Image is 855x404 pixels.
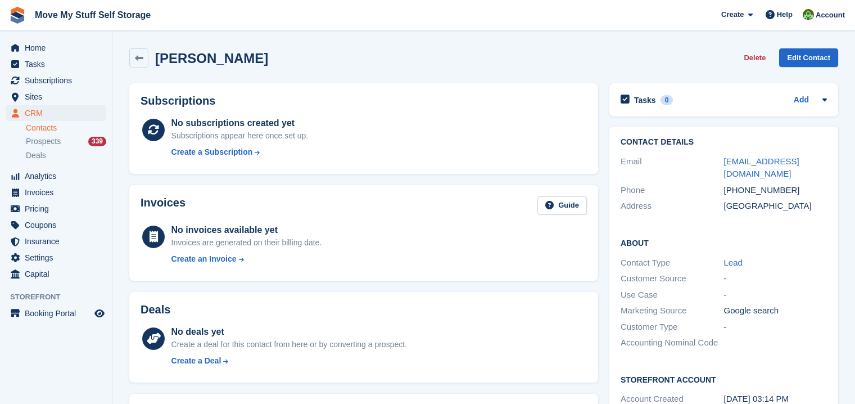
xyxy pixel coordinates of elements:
[25,105,92,121] span: CRM
[6,185,106,200] a: menu
[6,89,106,105] a: menu
[171,355,221,367] div: Create a Deal
[141,95,587,107] h2: Subscriptions
[26,136,61,147] span: Prospects
[6,217,106,233] a: menu
[171,237,322,249] div: Invoices are generated on their billing date.
[724,184,827,197] div: [PHONE_NUMBER]
[721,9,744,20] span: Create
[621,155,724,181] div: Email
[6,250,106,266] a: menu
[25,234,92,249] span: Insurance
[155,51,268,66] h2: [PERSON_NAME]
[26,123,106,133] a: Contacts
[171,146,309,158] a: Create a Subscription
[10,291,112,303] span: Storefront
[171,116,309,130] div: No subscriptions created yet
[621,374,827,385] h2: Storefront Account
[739,48,770,67] button: Delete
[634,95,656,105] h2: Tasks
[621,321,724,334] div: Customer Type
[537,196,587,215] a: Guide
[777,9,793,20] span: Help
[816,10,845,21] span: Account
[25,217,92,233] span: Coupons
[25,185,92,200] span: Invoices
[171,325,407,339] div: No deals yet
[25,89,92,105] span: Sites
[141,303,170,316] h2: Deals
[6,306,106,321] a: menu
[724,304,827,317] div: Google search
[171,253,237,265] div: Create an Invoice
[621,336,724,349] div: Accounting Nominal Code
[661,95,673,105] div: 0
[6,105,106,121] a: menu
[171,355,407,367] a: Create a Deal
[621,138,827,147] h2: Contact Details
[25,73,92,88] span: Subscriptions
[724,200,827,213] div: [GEOGRAPHIC_DATA]
[25,168,92,184] span: Analytics
[621,200,724,213] div: Address
[25,306,92,321] span: Booking Portal
[779,48,838,67] a: Edit Contact
[621,237,827,248] h2: About
[6,168,106,184] a: menu
[171,130,309,142] div: Subscriptions appear here once set up.
[171,253,322,265] a: Create an Invoice
[621,272,724,285] div: Customer Source
[30,6,155,24] a: Move My Stuff Self Storage
[9,7,26,24] img: stora-icon-8386f47178a22dfd0bd8f6a31ec36ba5ce8667c1dd55bd0f319d3a0aa187defe.svg
[724,258,743,267] a: Lead
[141,196,186,215] h2: Invoices
[25,250,92,266] span: Settings
[26,136,106,147] a: Prospects 339
[171,146,253,158] div: Create a Subscription
[6,56,106,72] a: menu
[171,223,322,237] div: No invoices available yet
[803,9,814,20] img: Joel Booth
[25,201,92,217] span: Pricing
[724,156,799,179] a: [EMAIL_ADDRESS][DOMAIN_NAME]
[93,307,106,320] a: Preview store
[6,40,106,56] a: menu
[621,304,724,317] div: Marketing Source
[26,150,106,161] a: Deals
[25,40,92,56] span: Home
[6,201,106,217] a: menu
[171,339,407,351] div: Create a deal for this contact from here or by converting a prospect.
[25,266,92,282] span: Capital
[724,272,827,285] div: -
[724,321,827,334] div: -
[88,137,106,146] div: 339
[794,94,809,107] a: Add
[621,184,724,197] div: Phone
[25,56,92,72] span: Tasks
[6,266,106,282] a: menu
[26,150,46,161] span: Deals
[621,289,724,302] div: Use Case
[621,257,724,270] div: Contact Type
[724,289,827,302] div: -
[6,73,106,88] a: menu
[6,234,106,249] a: menu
